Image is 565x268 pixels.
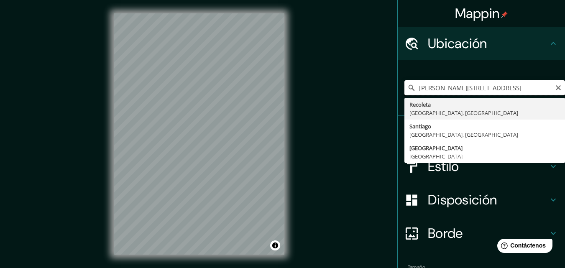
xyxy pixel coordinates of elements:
[428,158,459,175] font: Estilo
[404,80,565,95] input: Elige tu ciudad o zona
[409,131,518,138] font: [GEOGRAPHIC_DATA], [GEOGRAPHIC_DATA]
[398,150,565,183] div: Estilo
[398,217,565,250] div: Borde
[428,225,463,242] font: Borde
[409,153,463,160] font: [GEOGRAPHIC_DATA]
[555,83,562,91] button: Claro
[428,191,497,209] font: Disposición
[501,11,508,18] img: pin-icon.png
[409,144,463,152] font: [GEOGRAPHIC_DATA]
[428,35,487,52] font: Ubicación
[270,240,280,250] button: Activar o desactivar atribución
[398,183,565,217] div: Disposición
[114,13,284,255] canvas: Mapa
[409,109,518,117] font: [GEOGRAPHIC_DATA], [GEOGRAPHIC_DATA]
[398,116,565,150] div: Patas
[491,235,556,259] iframe: Lanzador de widgets de ayuda
[409,101,431,108] font: Recoleta
[398,27,565,60] div: Ubicación
[409,123,431,130] font: Santiago
[455,5,500,22] font: Mappin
